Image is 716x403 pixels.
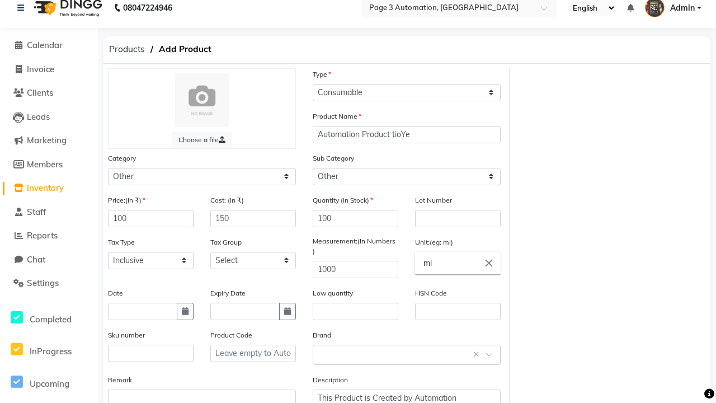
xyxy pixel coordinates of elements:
[153,39,217,59] span: Add Product
[108,195,145,205] label: Price:(In ₹)
[3,254,95,266] a: Chat
[313,375,348,385] label: Description
[210,345,296,362] input: Leave empty to Autogenerate
[30,314,72,325] span: Completed
[210,288,246,298] label: Expiry Date
[415,288,447,298] label: HSN Code
[313,288,353,298] label: Low quantity
[108,330,145,340] label: Sku number
[483,257,495,269] i: Close
[30,346,72,357] span: InProgress
[313,111,361,121] label: Product Name
[27,254,45,265] span: Chat
[27,278,59,288] span: Settings
[210,330,252,340] label: Product Code
[3,229,95,242] a: Reports
[210,195,244,205] label: Cost: (In ₹)
[27,135,67,146] span: Marketing
[27,182,64,193] span: Inventory
[3,134,95,147] a: Marketing
[108,153,136,163] label: Category
[313,236,398,256] label: Measurement:(In Numbers )
[3,39,95,52] a: Calendar
[415,237,453,247] label: Unit:(eg: ml)
[3,63,95,76] a: Invoice
[210,237,242,247] label: Tax Group
[3,158,95,171] a: Members
[3,111,95,124] a: Leads
[30,378,69,389] span: Upcoming
[313,330,331,340] label: Brand
[313,195,373,205] label: Quantity (In Stock)
[473,349,483,360] span: Clear all
[3,206,95,219] a: Staff
[3,182,95,195] a: Inventory
[172,132,232,148] label: Choose a file
[27,87,53,98] span: Clients
[175,73,229,127] img: Cinque Terre
[108,288,123,298] label: Date
[27,159,63,170] span: Members
[27,64,54,74] span: Invoice
[3,87,95,100] a: Clients
[27,230,58,241] span: Reports
[3,277,95,290] a: Settings
[313,153,354,163] label: Sub Category
[313,69,331,79] label: Type
[27,207,46,217] span: Staff
[27,40,63,50] span: Calendar
[670,2,695,14] span: Admin
[108,237,135,247] label: Tax Type
[108,375,132,385] label: Remark
[27,111,50,122] span: Leads
[103,39,150,59] span: Products
[415,195,452,205] label: Lot Number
